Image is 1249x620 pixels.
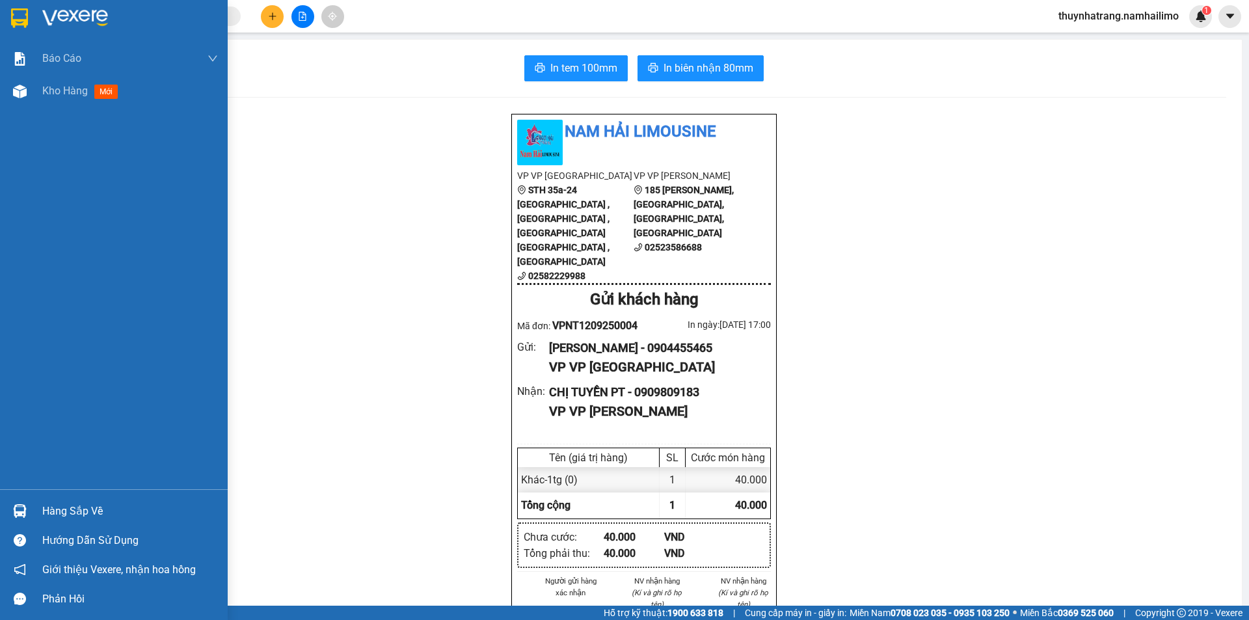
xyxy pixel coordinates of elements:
[14,563,26,576] span: notification
[517,120,771,144] li: Nam Hải Limousine
[1020,606,1114,620] span: Miền Bắc
[604,606,723,620] span: Hỗ trợ kỹ thuật:
[268,12,277,21] span: plus
[634,243,643,252] span: phone
[850,606,1010,620] span: Miền Nam
[321,5,344,28] button: aim
[11,58,143,76] div: 0904455465
[549,383,760,401] div: CHỊ TUYỀN PT - 0909809183
[42,531,218,550] div: Hướng dẫn sử dụng
[150,87,168,101] span: CC :
[663,452,682,464] div: SL
[745,606,846,620] span: Cung cấp máy in - giấy in:
[718,588,768,609] i: (Kí và ghi rõ họ tên)
[632,588,682,609] i: (Kí và ghi rõ họ tên)
[521,452,656,464] div: Tên (giá trị hàng)
[648,62,658,75] span: printer
[549,339,760,357] div: [PERSON_NAME] - 0904455465
[42,85,88,97] span: Kho hàng
[208,53,218,64] span: down
[291,5,314,28] button: file-add
[716,575,771,587] li: NV nhận hàng
[152,12,183,26] span: Nhận:
[13,85,27,98] img: warehouse-icon
[686,467,770,492] div: 40.000
[517,185,610,267] b: STH 35a-24 [GEOGRAPHIC_DATA] , [GEOGRAPHIC_DATA] , [GEOGRAPHIC_DATA] [GEOGRAPHIC_DATA] , [GEOGRAP...
[42,561,196,578] span: Giới thiệu Vexere, nhận hoa hồng
[517,168,634,183] li: VP VP [GEOGRAPHIC_DATA]
[524,545,604,561] div: Tổng phải thu :
[735,499,767,511] span: 40.000
[517,383,549,399] div: Nhận :
[552,319,638,332] span: VPNT1209250004
[669,499,675,511] span: 1
[1048,8,1189,24] span: thuynhatrang.namhailimo
[1202,6,1211,15] sup: 1
[11,8,28,28] img: logo-vxr
[549,401,760,422] div: VP VP [PERSON_NAME]
[1123,606,1125,620] span: |
[152,42,257,58] div: CHỊ TUYỀN PT
[645,242,702,252] b: 02523586688
[517,120,563,165] img: logo.jpg
[524,529,604,545] div: Chưa cước :
[517,339,549,355] div: Gửi :
[667,608,723,618] strong: 1900 633 818
[604,545,664,561] div: 40.000
[1177,608,1186,617] span: copyright
[1013,610,1017,615] span: ⚪️
[634,185,734,238] b: 185 [PERSON_NAME], [GEOGRAPHIC_DATA], [GEOGRAPHIC_DATA], [GEOGRAPHIC_DATA]
[150,84,258,102] div: 40.000
[689,452,767,464] div: Cước món hàng
[664,529,725,545] div: VND
[1058,608,1114,618] strong: 0369 525 060
[42,50,81,66] span: Báo cáo
[14,593,26,605] span: message
[634,168,750,183] li: VP VP [PERSON_NAME]
[543,575,598,599] li: Người gửi hàng xác nhận
[517,185,526,195] span: environment
[94,85,118,99] span: mới
[517,317,644,334] div: Mã đơn:
[517,271,526,280] span: phone
[152,58,257,76] div: 0909809183
[535,62,545,75] span: printer
[11,12,31,26] span: Gửi:
[11,42,143,58] div: [PERSON_NAME]
[664,545,725,561] div: VND
[660,467,686,492] div: 1
[13,52,27,66] img: solution-icon
[604,529,664,545] div: 40.000
[1224,10,1236,22] span: caret-down
[14,534,26,546] span: question-circle
[664,60,753,76] span: In biên nhận 80mm
[634,185,643,195] span: environment
[644,317,771,332] div: In ngày: [DATE] 17:00
[1218,5,1241,28] button: caret-down
[630,575,685,587] li: NV nhận hàng
[549,357,760,377] div: VP VP [GEOGRAPHIC_DATA]
[517,288,771,312] div: Gửi khách hàng
[328,12,337,21] span: aim
[521,499,571,511] span: Tổng cộng
[1195,10,1207,22] img: icon-new-feature
[521,474,578,486] span: Khác - 1tg (0)
[550,60,617,76] span: In tem 100mm
[733,606,735,620] span: |
[13,504,27,518] img: warehouse-icon
[1204,6,1209,15] span: 1
[528,271,585,281] b: 02582229988
[891,608,1010,618] strong: 0708 023 035 - 0935 103 250
[261,5,284,28] button: plus
[298,12,307,21] span: file-add
[524,55,628,81] button: printerIn tem 100mm
[638,55,764,81] button: printerIn biên nhận 80mm
[152,11,257,42] div: VP [PERSON_NAME]
[42,502,218,521] div: Hàng sắp về
[11,11,143,42] div: VP [GEOGRAPHIC_DATA]
[42,589,218,609] div: Phản hồi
